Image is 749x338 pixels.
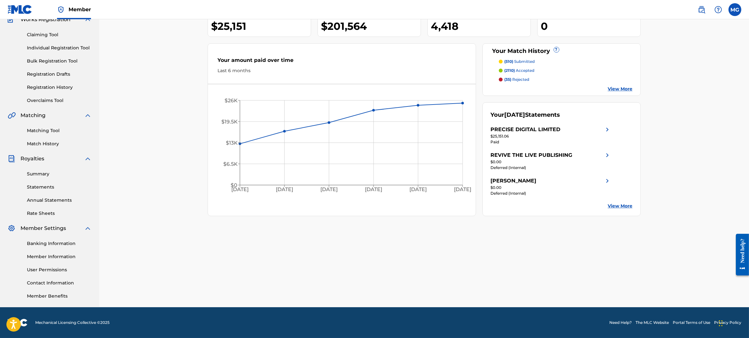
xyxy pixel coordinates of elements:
[321,19,421,33] div: $201,564
[604,151,611,159] img: right chevron icon
[27,280,92,286] a: Contact Information
[21,16,70,23] span: Works Registration
[27,97,92,104] a: Overclaims Tool
[27,210,92,217] a: Rate Sheets
[719,314,723,333] div: Drag
[491,190,611,196] div: Deferred (Internal)
[505,111,525,118] span: [DATE]
[27,31,92,38] a: Claiming Tool
[505,68,535,73] p: accepted
[221,119,238,125] tspan: $19.5K
[491,126,611,145] a: PRECISE DIGITAL LIMITEDright chevron icon$25,151.06Paid
[8,5,32,14] img: MLC Logo
[84,155,92,163] img: expand
[714,6,722,13] img: help
[636,320,669,325] a: The MLC Website
[8,319,28,326] img: logo
[27,184,92,190] a: Statements
[505,59,514,64] span: (510)
[717,307,749,338] iframe: Chat Widget
[21,112,45,119] span: Matching
[698,6,705,13] img: search
[211,19,311,33] div: $25,151
[673,320,710,325] a: Portal Terms of Use
[27,240,92,247] a: Banking Information
[27,58,92,64] a: Bulk Registration Tool
[57,6,65,13] img: Top Rightsholder
[69,6,91,13] span: Member
[609,320,632,325] a: Need Help?
[695,3,708,16] a: Public Search
[21,155,44,163] span: Royalties
[365,187,382,193] tspan: [DATE]
[499,59,633,64] a: (510) submitted
[604,126,611,133] img: right chevron icon
[491,165,611,171] div: Deferred (Internal)
[21,224,66,232] span: Member Settings
[491,177,537,185] div: [PERSON_NAME]
[231,187,249,193] tspan: [DATE]
[541,19,640,33] div: 0
[225,97,238,104] tspan: $26K
[491,151,572,159] div: REVIVE THE LIVE PUBLISHING
[491,177,611,196] a: [PERSON_NAME]right chevron icon$0.00Deferred (Internal)
[491,126,561,133] div: PRECISE DIGITAL LIMITED
[27,140,92,147] a: Match History
[491,159,611,165] div: $0.00
[608,203,632,209] a: View More
[608,86,632,92] a: View More
[505,59,535,64] p: submitted
[27,127,92,134] a: Matching Tool
[35,320,110,325] span: Mechanical Licensing Collective © 2025
[554,47,559,52] span: ?
[27,293,92,300] a: Member Benefits
[231,182,237,188] tspan: $0
[218,67,466,74] div: Last 6 months
[431,19,531,33] div: 4,418
[491,133,611,139] div: $25,151.06
[27,71,92,78] a: Registration Drafts
[604,177,611,185] img: right chevron icon
[226,140,238,146] tspan: $13K
[491,47,633,55] div: Your Match History
[27,45,92,51] a: Individual Registration Tool
[731,229,749,281] iframe: Resource Center
[223,161,238,167] tspan: $6.5K
[276,187,293,193] tspan: [DATE]
[499,77,633,82] a: (35) rejected
[491,111,560,119] div: Your Statements
[505,68,515,73] span: (2110)
[499,68,633,73] a: (2110) accepted
[27,266,92,273] a: User Permissions
[409,187,427,193] tspan: [DATE]
[8,112,16,119] img: Matching
[505,77,530,82] p: rejected
[84,224,92,232] img: expand
[84,16,92,23] img: expand
[491,151,611,171] a: REVIVE THE LIVE PUBLISHINGright chevron icon$0.00Deferred (Internal)
[505,77,512,82] span: (35)
[27,84,92,91] a: Registration History
[27,253,92,260] a: Member Information
[454,187,472,193] tspan: [DATE]
[8,224,15,232] img: Member Settings
[712,3,725,16] div: Help
[714,320,741,325] a: Privacy Policy
[8,155,15,163] img: Royalties
[84,112,92,119] img: expand
[27,197,92,204] a: Annual Statements
[218,56,466,67] div: Your amount paid over time
[491,185,611,190] div: $0.00
[491,139,611,145] div: Paid
[8,16,16,23] img: Works Registration
[728,3,741,16] div: User Menu
[27,171,92,177] a: Summary
[320,187,338,193] tspan: [DATE]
